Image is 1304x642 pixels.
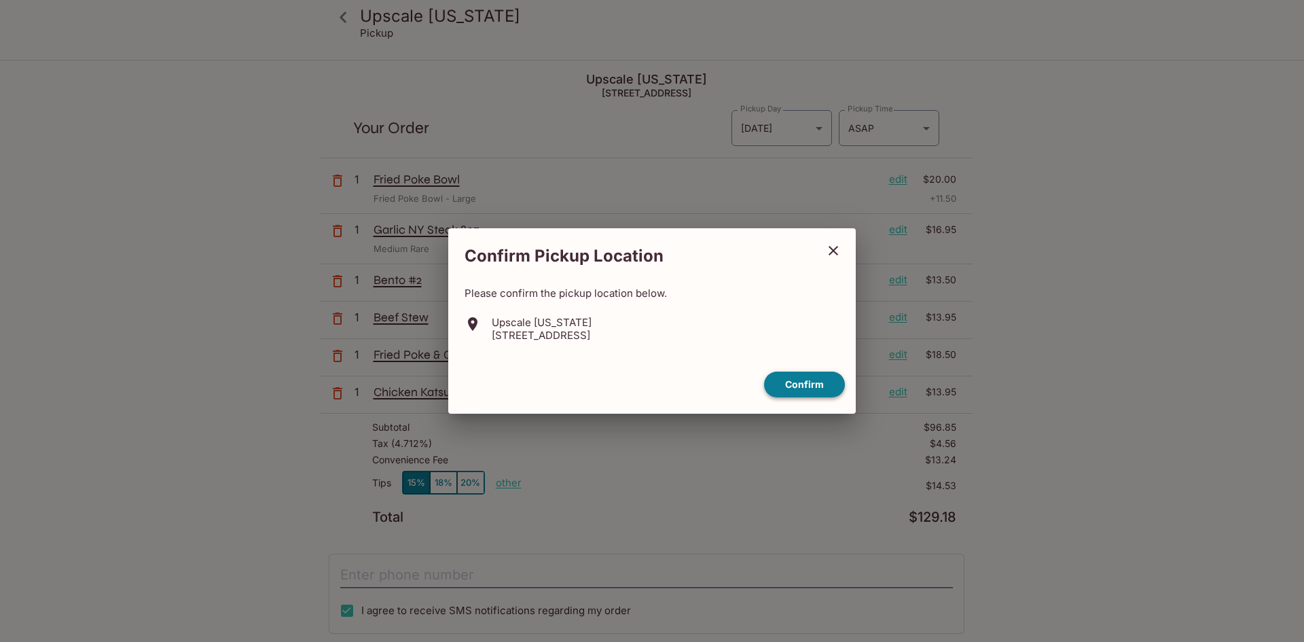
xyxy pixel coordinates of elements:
[816,234,850,268] button: close
[492,316,592,329] p: Upscale [US_STATE]
[492,329,592,342] p: [STREET_ADDRESS]
[465,287,839,300] p: Please confirm the pickup location below.
[448,239,816,273] h2: Confirm Pickup Location
[764,372,845,398] button: confirm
